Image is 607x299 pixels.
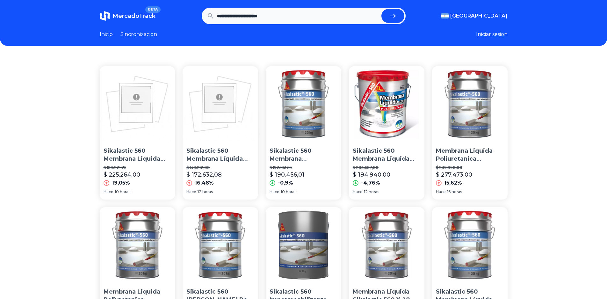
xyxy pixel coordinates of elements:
[270,165,337,170] p: $ 192.183,55
[186,147,254,163] p: Sikalastic 560 Membrana Líquida Impermeabilizante Poliuretanica 20kg Sika - Prestigio
[183,66,258,200] a: Sikalastic 560 Membrana Líquida Impermeabilizante Poliuretanica 20kg Sika - PrestigioSikalastic 5...
[281,189,296,194] span: 10 horas
[441,13,449,18] img: Argentina
[266,66,341,200] a: Sikalastic 560 Membrana Impermeabilizante X 20 Kg SikaSikalastic 560 Membrana Impermeabilizante X...
[353,189,363,194] span: Hace
[183,207,258,283] img: Sikalastic 560 Blanco Por 20kg
[104,165,171,170] p: $ 189.221,76
[195,179,214,187] p: 16,48%
[100,31,113,38] a: Inicio
[100,66,175,200] a: Sikalastic 560 Membrana Liquida Impermeabilizante X 20 Kg Sikalastic 560 Membrana Liquida Imperme...
[349,207,424,283] img: Membrana Liquida Sikalastic 560 X 20 Kg -kromacolor
[100,66,175,142] img: Sikalastic 560 Membrana Liquida Impermeabilizante X 20 Kg
[270,147,337,163] p: Sikalastic 560 Membrana Impermeabilizante X 20 Kg Sika
[349,66,424,200] a: Sikalastic 560 Membrana Liquida Con Poliuretano Sika 20 KgSikalastic 560 Membrana Liquida Con Pol...
[186,170,222,179] p: $ 172.632,08
[100,11,155,21] a: MercadoTrackBETA
[278,179,293,187] p: -0,9%
[270,189,279,194] span: Hace
[266,66,341,142] img: Sikalastic 560 Membrana Impermeabilizante X 20 Kg Sika
[270,170,305,179] p: $ 190.456,01
[432,66,508,200] a: Membrana Liquida Poliuretanica Sikalastic 560 Sika 20kgMembrana Liquida Poliuretanica Sikalastic ...
[104,189,113,194] span: Hace
[436,165,504,170] p: $ 239.990,00
[112,179,130,187] p: 19,05%
[436,170,472,179] p: $ 277.473,00
[186,189,196,194] span: Hace
[186,165,254,170] p: $ 148.212,08
[353,170,390,179] p: $ 194.940,00
[436,189,446,194] span: Hace
[353,147,421,163] p: Sikalastic 560 Membrana Liquida Con Poliuretano Sika 20 Kg
[447,189,462,194] span: 16 horas
[104,170,140,179] p: $ 225.264,00
[100,11,110,21] img: MercadoTrack
[100,207,175,283] img: Membrana Liquida Poliuretanica Sikalastic 560 Sika 20kg Rex
[120,31,157,38] a: Sincronizacion
[441,12,508,20] button: [GEOGRAPHIC_DATA]
[183,66,258,142] img: Sikalastic 560 Membrana Líquida Impermeabilizante Poliuretanica 20kg Sika - Prestigio
[353,165,421,170] p: $ 204.687,00
[198,189,213,194] span: 12 horas
[364,189,379,194] span: 12 horas
[432,66,508,142] img: Membrana Liquida Poliuretanica Sikalastic 560 Sika 20kg
[476,31,508,38] button: Iniciar sesion
[361,179,380,187] p: -4,76%
[432,207,508,283] img: Sikalastic 560 Membrana Líquida Con Poliuretano 20kg
[104,147,171,163] p: Sikalastic 560 Membrana Liquida Impermeabilizante X 20 Kg
[436,147,504,163] p: Membrana Liquida Poliuretanica Sikalastic 560 Sika 20kg
[115,189,130,194] span: 10 horas
[112,12,155,19] span: MercadoTrack
[450,12,508,20] span: [GEOGRAPHIC_DATA]
[444,179,462,187] p: 15,62%
[145,6,160,13] span: BETA
[349,66,424,142] img: Sikalastic 560 Membrana Liquida Con Poliuretano Sika 20 Kg
[266,207,341,283] img: Sikalastic 560 Impermeabilizante Para Techos 5 Kg Sika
